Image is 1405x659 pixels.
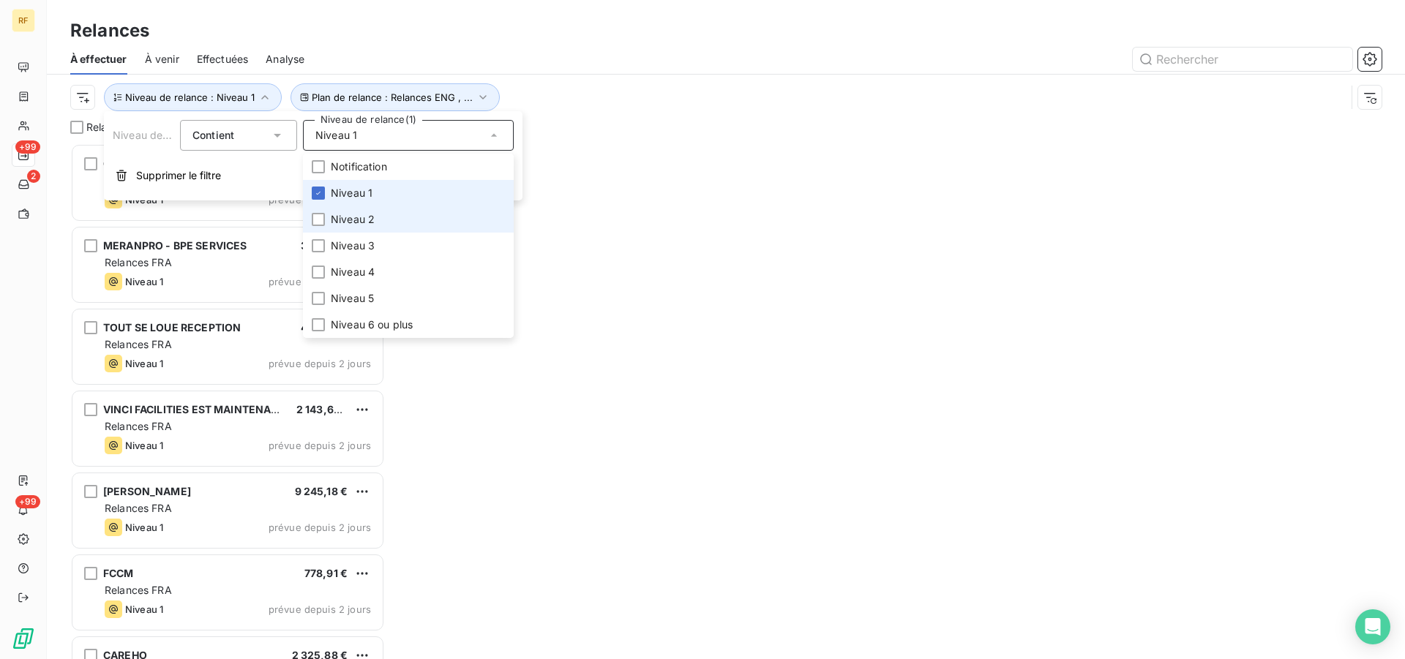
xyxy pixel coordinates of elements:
[27,170,40,183] span: 2
[104,159,522,192] button: Supprimer le filtre
[125,521,163,533] span: Niveau 1
[15,140,40,154] span: +99
[12,627,35,650] img: Logo LeanPay
[331,159,387,174] span: Notification
[269,440,371,451] span: prévue depuis 2 jours
[301,239,348,252] span: 360,80 €
[125,91,255,103] span: Niveau de relance : Niveau 1
[125,603,163,615] span: Niveau 1
[331,317,413,332] span: Niveau 6 ou plus
[125,276,163,287] span: Niveau 1
[1355,609,1390,644] div: Open Intercom Messenger
[269,521,371,533] span: prévue depuis 2 jours
[304,567,348,579] span: 778,91 €
[103,321,241,334] span: TOUT SE LOUE RECEPTION
[312,91,473,103] span: Plan de relance : Relances ENG , ...
[331,238,375,253] span: Niveau 3
[15,495,40,508] span: +99
[12,9,35,32] div: RF
[103,403,293,415] span: VINCI FACILITIES EST MAINTENANCE
[145,52,179,67] span: À venir
[113,129,202,141] span: Niveau de relance
[331,186,372,200] span: Niveau 1
[331,212,375,227] span: Niveau 2
[296,403,351,415] span: 2 143,60 €
[103,485,191,497] span: [PERSON_NAME]
[105,256,172,268] span: Relances FRA
[192,129,234,141] span: Contient
[269,603,371,615] span: prévue depuis 2 jours
[70,143,385,659] div: grid
[315,128,357,143] span: Niveau 1
[125,440,163,451] span: Niveau 1
[105,584,172,596] span: Relances FRA
[103,157,156,170] span: OREO SAS
[301,321,348,334] span: 454,59 €
[103,239,247,252] span: MERANPRO - BPE SERVICES
[125,358,163,369] span: Niveau 1
[269,358,371,369] span: prévue depuis 2 jours
[105,420,172,432] span: Relances FRA
[70,52,127,67] span: À effectuer
[331,291,374,306] span: Niveau 5
[70,18,149,44] h3: Relances
[295,485,348,497] span: 9 245,18 €
[105,338,172,350] span: Relances FRA
[266,52,304,67] span: Analyse
[105,502,172,514] span: Relances FRA
[104,83,282,111] button: Niveau de relance : Niveau 1
[269,276,371,287] span: prévue depuis 2 jours
[197,52,249,67] span: Effectuées
[291,83,500,111] button: Plan de relance : Relances ENG , ...
[103,567,134,579] span: FCCM
[136,168,221,183] span: Supprimer le filtre
[331,265,375,279] span: Niveau 4
[1133,48,1352,71] input: Rechercher
[86,120,130,135] span: Relances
